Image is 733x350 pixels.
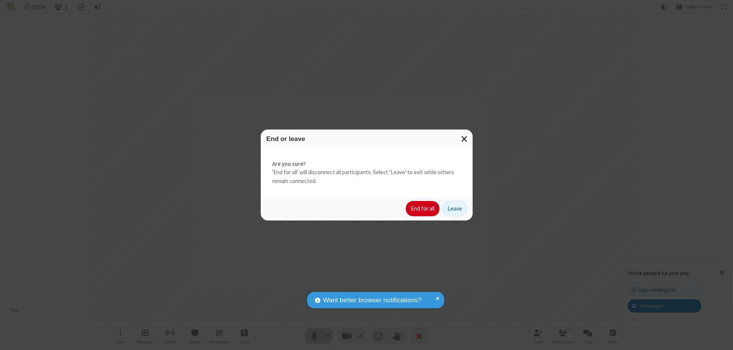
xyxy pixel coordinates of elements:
button: Leave [442,201,467,216]
h3: End or leave [266,135,467,143]
div: 'End for all' will disconnect all participants. Select 'Leave' to exit while others remain connec... [261,148,473,197]
button: End for all [406,201,439,216]
span: Want better browser notifications? [323,295,421,305]
button: Close modal [457,130,473,148]
strong: Are you sure? [272,160,461,169]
